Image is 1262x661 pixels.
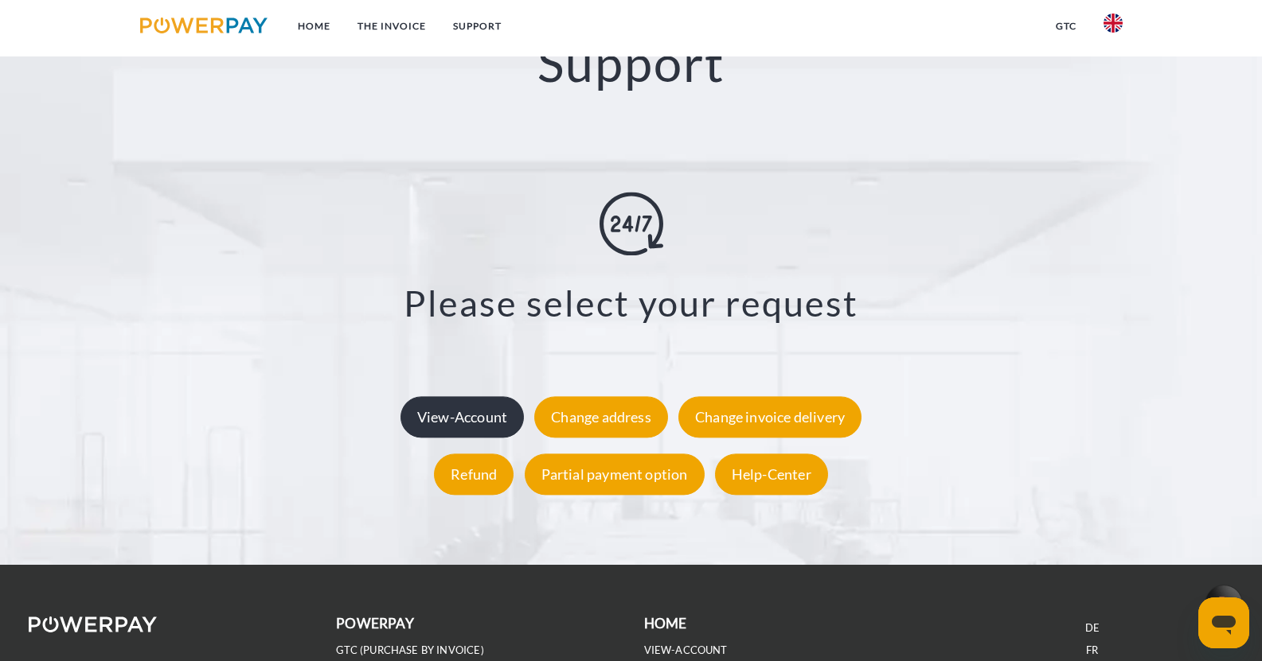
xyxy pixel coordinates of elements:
iframe: Button to launch messaging window [1198,597,1249,648]
div: Partial payment option [525,454,705,496]
a: VIEW-ACCOUNT [644,644,728,657]
h2: Support [63,32,1199,95]
img: svg+xml,%3Csvg%20xmlns%3D%22http%3A%2F%2Fwww.w3.org%2F2000%2Fsvg%22%20width%3D%2233%22%20height%3... [1211,596,1237,612]
a: Help-Center [711,466,832,484]
img: logo-powerpay.svg [140,17,268,33]
h3: Please select your request [83,281,1179,325]
a: Home [284,12,344,41]
a: DE [1085,621,1100,635]
div: Help-Center [715,454,828,496]
div: Change invoice delivery [678,397,862,438]
a: FR [1086,644,1098,657]
a: GTC (Purchase by invoice) [336,644,484,657]
b: POWERPAY [336,615,413,632]
div: Change address [534,397,668,438]
a: Refund [430,466,518,484]
img: online-shopping.svg [600,192,663,255]
img: logo-powerpay-white.svg [29,616,157,632]
div: Refund [434,454,514,496]
img: en [1104,14,1123,33]
a: View-Account [397,409,528,426]
a: Change address [530,409,672,426]
a: GTC [1042,12,1090,41]
a: Support [440,12,515,41]
a: Change invoice delivery [674,409,865,426]
b: Home [644,615,687,632]
a: THE INVOICE [344,12,440,41]
a: Partial payment option [521,466,709,484]
div: View-Account [400,397,524,438]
